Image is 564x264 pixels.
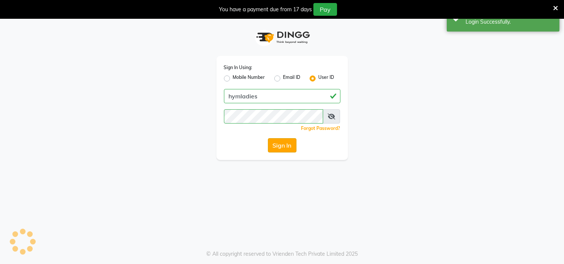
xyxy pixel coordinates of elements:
label: Email ID [283,74,301,83]
input: Username [224,89,340,103]
input: Username [224,109,324,124]
label: User ID [319,74,334,83]
label: Sign In Using: [224,64,253,71]
div: Login Successfully. [466,18,554,26]
button: Pay [313,3,337,16]
img: logo1.svg [252,26,312,48]
button: Sign In [268,138,296,152]
label: Mobile Number [233,74,265,83]
a: Forgot Password? [301,125,340,131]
div: You have a payment due from 17 days [219,6,312,14]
